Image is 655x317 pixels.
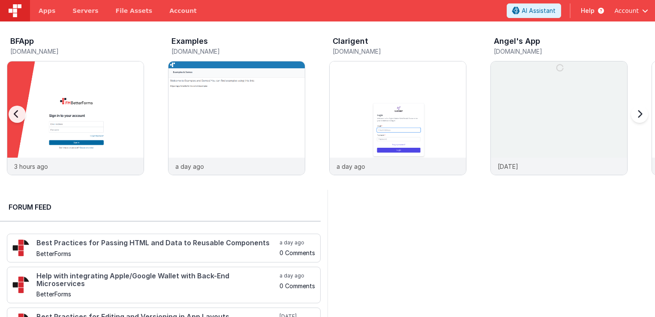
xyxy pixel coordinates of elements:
span: Account [614,6,639,15]
span: File Assets [116,6,153,15]
h5: [DOMAIN_NAME] [333,48,466,55]
p: [DATE] [498,162,518,171]
img: 295_2.png [12,239,30,256]
h4: Help with integrating Apple/Google Wallet with Back-End Microservices [36,272,278,287]
h5: [DOMAIN_NAME] [171,48,305,55]
h5: [DOMAIN_NAME] [494,48,628,55]
h3: Angel's App [494,37,540,46]
h4: Best Practices for Passing HTML and Data to Reusable Components [36,239,278,247]
p: a day ago [337,162,365,171]
span: AI Assistant [522,6,556,15]
span: Servers [72,6,98,15]
h2: Forum Feed [9,202,312,212]
img: 295_2.png [12,276,30,293]
h5: 0 Comments [279,250,315,256]
a: Help with integrating Apple/Google Wallet with Back-End Microservices BetterForms a day ago 0 Com... [7,267,321,303]
h5: BetterForms [36,291,278,297]
p: a day ago [175,162,204,171]
h3: BFApp [10,37,34,46]
button: AI Assistant [507,3,561,18]
h5: [DOMAIN_NAME] [10,48,144,55]
h3: Clarigent [333,37,368,46]
span: Help [581,6,595,15]
h5: BetterForms [36,250,278,257]
h3: Examples [171,37,208,46]
span: Apps [39,6,55,15]
h5: a day ago [279,272,315,279]
a: Best Practices for Passing HTML and Data to Reusable Components BetterForms a day ago 0 Comments [7,234,321,262]
h5: 0 Comments [279,283,315,289]
button: Account [614,6,648,15]
h5: a day ago [279,239,315,246]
